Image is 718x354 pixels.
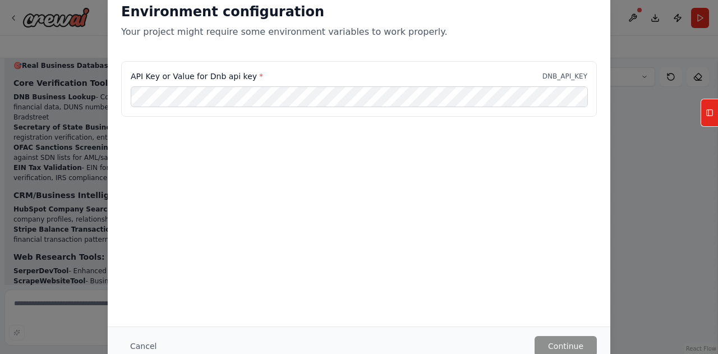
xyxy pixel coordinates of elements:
[542,72,587,81] p: DNB_API_KEY
[121,25,597,39] p: Your project might require some environment variables to work properly.
[121,3,597,21] h2: Environment configuration
[131,71,263,82] label: API Key or Value for Dnb api key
